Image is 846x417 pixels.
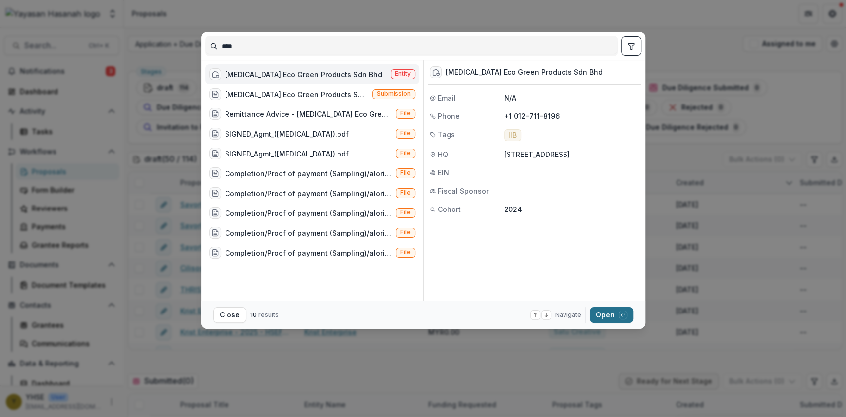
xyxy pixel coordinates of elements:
span: Cohort [438,204,461,214]
div: Completion/Proof of payment (Sampling)/alorisma_a_p_raya_payslip_October 2023.pdf [225,188,392,199]
span: Entity [395,70,411,77]
span: Tags [438,129,455,140]
span: Fiscal Sponsor [438,186,489,196]
span: 10 [250,311,257,318]
span: results [258,311,279,318]
div: [MEDICAL_DATA] Eco Green Products Sdn Bhd - [GEOGRAPHIC_DATA] [225,89,368,100]
div: [MEDICAL_DATA] Eco Green Products Sdn Bhd [225,69,382,80]
span: File [400,249,411,256]
span: Email [438,93,456,103]
span: File [400,189,411,196]
p: +1 012-711-8196 [504,111,639,121]
span: File [400,169,411,176]
p: 2024 [504,204,639,214]
span: File [400,209,411,216]
span: File [400,130,411,137]
span: Navigate [555,311,581,319]
span: File [400,110,411,117]
button: Close [213,307,246,323]
div: SIGNED_Agmt_([MEDICAL_DATA]).pdf [225,129,349,139]
button: toggle filters [621,36,641,56]
p: [STREET_ADDRESS] [504,149,639,159]
div: Completion/Proof of payment (Sampling)/alorisma_a_p_raya_payslip_February 2024.pdf [225,168,392,179]
span: Submission [377,90,411,97]
button: Open [590,307,633,323]
span: File [400,229,411,236]
p: N/A [504,93,639,103]
span: EIN [438,167,449,178]
span: IIB [508,131,517,140]
div: Completion/Proof of payment (Sampling)/alorisma_a_p_raya_payslip_January 2024.pdf [225,208,392,218]
div: [MEDICAL_DATA] Eco Green Products Sdn Bhd [446,68,603,77]
div: Remittance Advice - [MEDICAL_DATA] Eco Green Products Sdn Bhd.pdf [225,109,392,119]
div: SIGNED_Agmt_([MEDICAL_DATA]).pdf [225,149,349,159]
span: File [400,150,411,156]
div: Completion/Proof of payment (Sampling)/alorisma_a_p_raya_payslip_December 2023.pdf [225,248,392,258]
div: Completion/Proof of payment (Sampling)/alorisma_a_p_raya_payslip_November 2023.pdf [225,228,392,238]
span: HQ [438,149,448,159]
span: Phone [438,111,460,121]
